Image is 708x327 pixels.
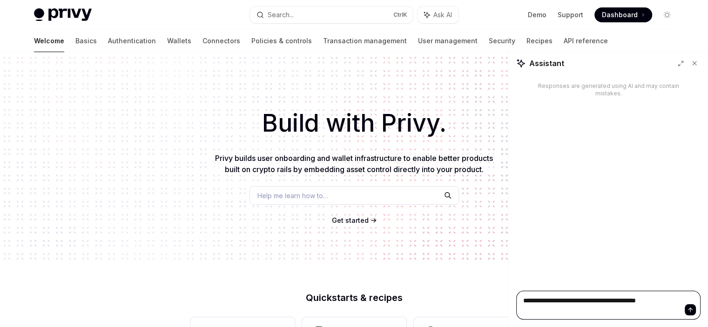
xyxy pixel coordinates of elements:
[528,10,546,20] a: Demo
[215,153,493,174] span: Privy builds user onboarding and wallet infrastructure to enable better products built on crypto ...
[250,7,413,23] button: Search...CtrlK
[418,7,459,23] button: Ask AI
[685,304,696,315] button: Send message
[660,7,674,22] button: Toggle dark mode
[202,30,240,52] a: Connectors
[558,10,583,20] a: Support
[489,30,515,52] a: Security
[526,30,553,52] a: Recipes
[529,58,564,69] span: Assistant
[531,82,686,97] div: Responses are generated using AI and may contain mistakes.
[34,30,64,52] a: Welcome
[34,8,92,21] img: light logo
[190,293,518,302] h2: Quickstarts & recipes
[257,191,328,200] span: Help me learn how to…
[418,30,478,52] a: User management
[108,30,156,52] a: Authentication
[393,11,407,19] span: Ctrl K
[564,30,608,52] a: API reference
[15,105,693,141] h1: Build with Privy.
[602,10,638,20] span: Dashboard
[75,30,97,52] a: Basics
[332,216,369,224] span: Get started
[323,30,407,52] a: Transaction management
[433,10,452,20] span: Ask AI
[167,30,191,52] a: Wallets
[268,9,294,20] div: Search...
[332,216,369,225] a: Get started
[251,30,312,52] a: Policies & controls
[594,7,652,22] a: Dashboard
